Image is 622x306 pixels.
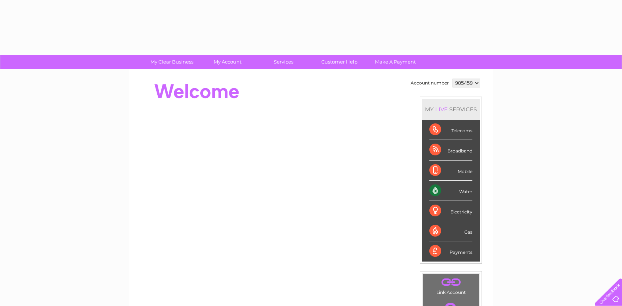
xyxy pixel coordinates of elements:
[429,161,472,181] div: Mobile
[197,55,258,69] a: My Account
[422,99,480,120] div: MY SERVICES
[422,274,479,297] td: Link Account
[429,140,472,160] div: Broadband
[365,55,426,69] a: Make A Payment
[142,55,202,69] a: My Clear Business
[429,201,472,221] div: Electricity
[429,221,472,241] div: Gas
[309,55,370,69] a: Customer Help
[429,241,472,261] div: Payments
[429,181,472,201] div: Water
[434,106,449,113] div: LIVE
[429,120,472,140] div: Telecoms
[253,55,314,69] a: Services
[425,276,477,289] a: .
[409,77,451,89] td: Account number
